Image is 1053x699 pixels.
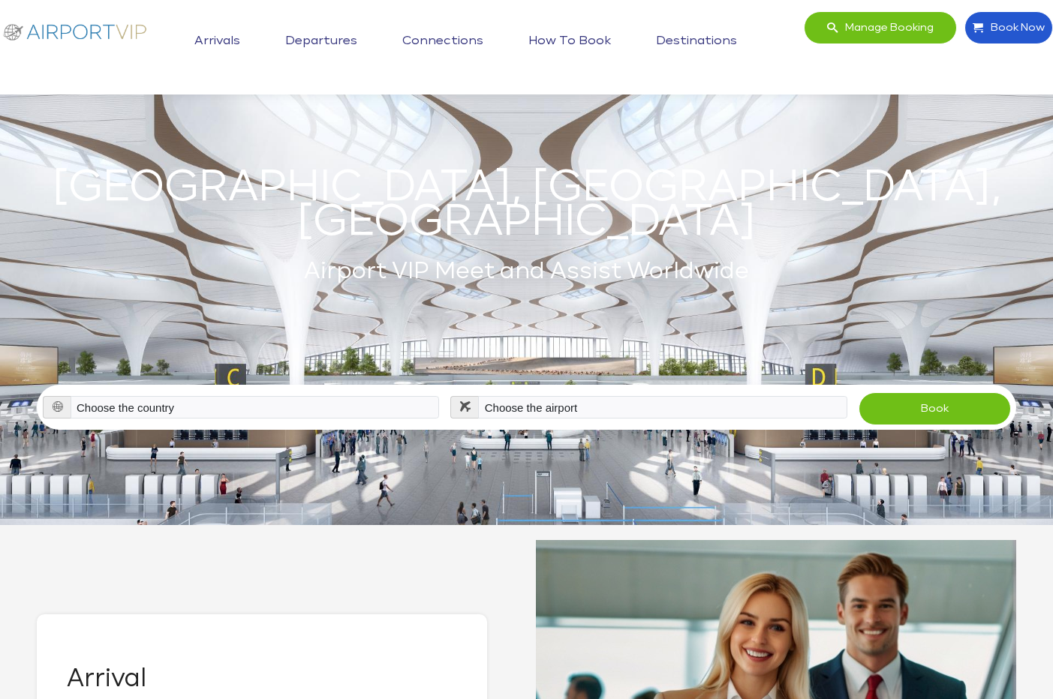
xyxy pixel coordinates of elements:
a: Arrivals [191,22,244,60]
a: Connections [399,22,487,60]
a: Destinations [652,22,741,60]
button: Book [859,392,1011,425]
h1: [GEOGRAPHIC_DATA], [GEOGRAPHIC_DATA], [GEOGRAPHIC_DATA] [37,171,1016,240]
a: Book Now [964,11,1053,44]
h2: Arrival [67,667,457,691]
span: Book Now [983,12,1045,43]
a: How to book [525,22,615,60]
a: Departures [281,22,361,60]
span: Manage booking [838,12,934,43]
h2: Airport VIP Meet and Assist Worldwide [37,255,1016,289]
a: Manage booking [804,11,957,44]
